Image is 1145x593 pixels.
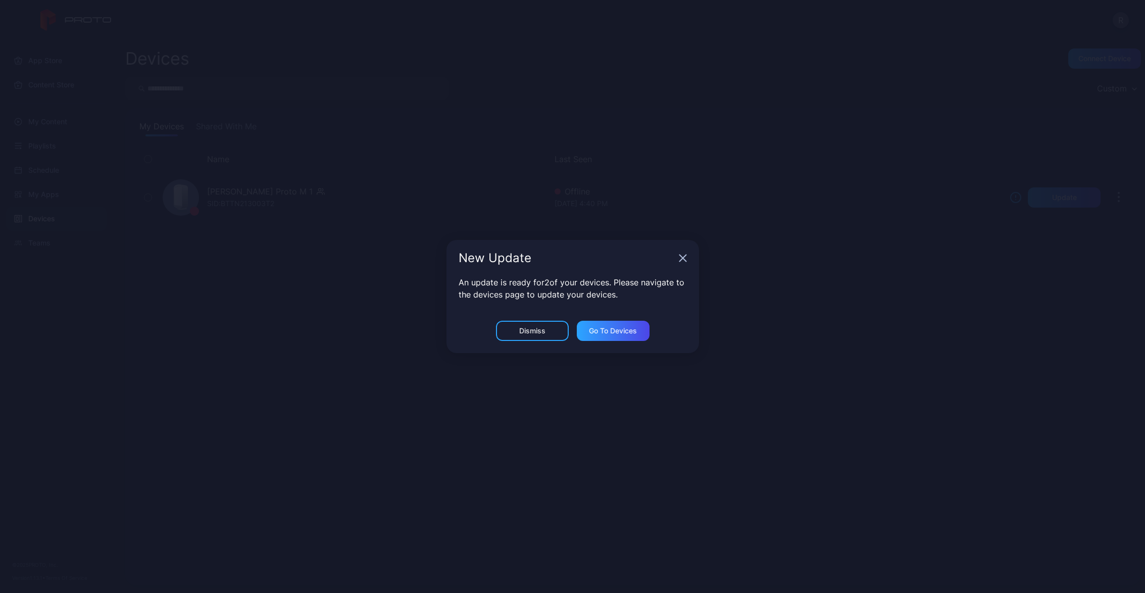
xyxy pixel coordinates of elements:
[459,276,687,301] p: An update is ready for 2 of your devices. Please navigate to the devices page to update your devi...
[589,327,637,335] div: Go to devices
[519,327,545,335] div: Dismiss
[459,252,675,264] div: New Update
[577,321,650,341] button: Go to devices
[496,321,569,341] button: Dismiss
